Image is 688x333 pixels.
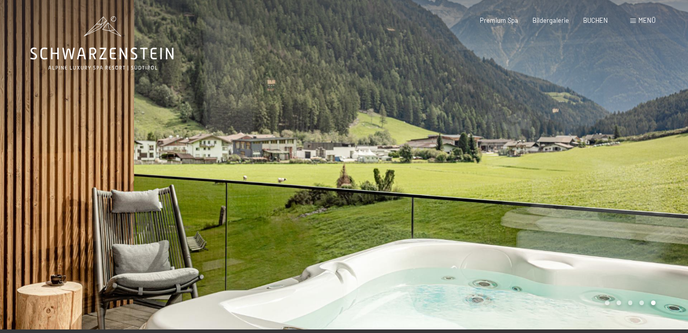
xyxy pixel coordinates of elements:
[532,16,569,24] a: Bildergalerie
[480,16,518,24] a: Premium Spa
[583,16,608,24] a: BUCHEN
[638,16,656,24] span: Menü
